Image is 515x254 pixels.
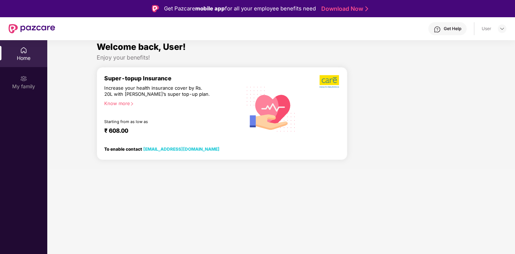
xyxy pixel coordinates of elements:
div: To enable contact [104,146,220,151]
span: right [130,102,134,106]
a: Download Now [321,5,366,13]
div: Get Help [444,26,461,32]
img: svg+xml;base64,PHN2ZyBpZD0iSG9tZSIgeG1sbnM9Imh0dHA6Ly93d3cudzMub3JnLzIwMDAvc3ZnIiB3aWR0aD0iMjAiIG... [20,47,27,54]
img: svg+xml;base64,PHN2ZyB3aWR0aD0iMjAiIGhlaWdodD0iMjAiIHZpZXdCb3g9IjAgMCAyMCAyMCIgZmlsbD0ibm9uZSIgeG... [20,75,27,82]
img: Logo [152,5,159,12]
strong: mobile app [195,5,225,12]
div: Starting from as low as [104,119,211,124]
img: Stroke [365,5,368,13]
div: User [482,26,491,32]
a: [EMAIL_ADDRESS][DOMAIN_NAME] [143,146,220,152]
div: Super-topup Insurance [104,75,242,82]
img: svg+xml;base64,PHN2ZyBpZD0iSGVscC0zMngzMiIgeG1sbnM9Imh0dHA6Ly93d3cudzMub3JnLzIwMDAvc3ZnIiB3aWR0aD... [434,26,441,33]
img: New Pazcare Logo [9,24,55,33]
div: ₹ 608.00 [104,127,235,136]
img: svg+xml;base64,PHN2ZyB4bWxucz0iaHR0cDovL3d3dy53My5vcmcvMjAwMC9zdmciIHhtbG5zOnhsaW5rPSJodHRwOi8vd3... [242,79,301,138]
span: Welcome back, User! [97,42,186,52]
img: svg+xml;base64,PHN2ZyBpZD0iRHJvcGRvd24tMzJ4MzIiIHhtbG5zPSJodHRwOi8vd3d3LnczLm9yZy8yMDAwL3N2ZyIgd2... [499,26,505,32]
div: Increase your health insurance cover by Rs. 20L with [PERSON_NAME]’s super top-up plan. [104,85,211,98]
div: Get Pazcare for all your employee benefits need [164,4,316,13]
img: b5dec4f62d2307b9de63beb79f102df3.png [319,75,340,88]
div: Know more [104,100,237,105]
div: Enjoy your benefits! [97,54,466,61]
